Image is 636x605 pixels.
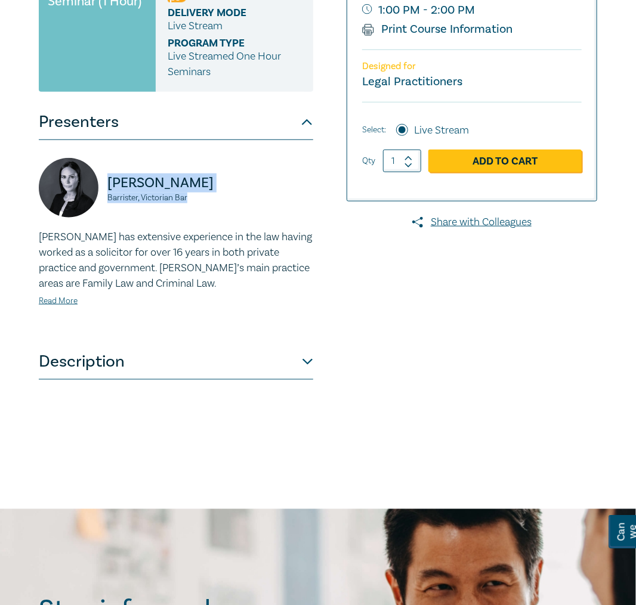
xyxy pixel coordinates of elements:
span: Program type [168,38,278,49]
a: Print Course Information [362,21,513,37]
p: [PERSON_NAME] has extensive experience in the law having worked as a solicitor for over 16 years ... [39,229,313,291]
span: Live Stream [168,19,223,33]
small: Legal Practitioners [362,74,462,89]
input: 1 [383,150,421,172]
small: 1:00 PM - 2:00 PM [362,1,582,20]
span: Delivery Mode [168,7,278,18]
p: Designed for [362,61,582,72]
a: Read More [39,296,78,306]
label: Qty [362,154,375,167]
button: Description [39,344,313,380]
a: Add to Cart [428,150,582,172]
small: Barrister, Victorian Bar [107,194,313,202]
img: https://s3.ap-southeast-2.amazonaws.com/leo-cussen-store-production-content/Contacts/Michelle%20B... [39,158,98,218]
a: Share with Colleagues [347,215,597,230]
button: Presenters [39,104,313,140]
label: Live Stream [414,123,469,138]
p: [PERSON_NAME] [107,173,313,193]
p: Live Streamed One Hour Seminars [168,49,301,80]
span: Select: [362,123,386,136]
